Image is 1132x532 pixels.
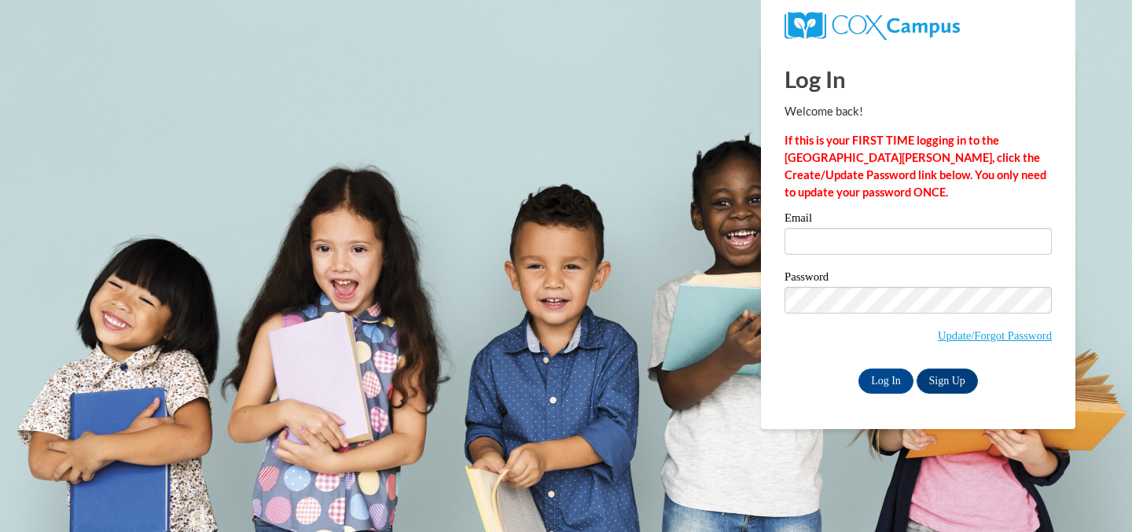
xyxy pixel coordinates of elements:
input: Log In [858,369,913,394]
a: Sign Up [917,369,978,394]
p: Welcome back! [785,103,1052,120]
a: COX Campus [785,18,960,31]
h1: Log In [785,63,1052,95]
a: Update/Forgot Password [938,329,1052,342]
label: Email [785,212,1052,228]
strong: If this is your FIRST TIME logging in to the [GEOGRAPHIC_DATA][PERSON_NAME], click the Create/Upd... [785,134,1046,199]
label: Password [785,271,1052,287]
img: COX Campus [785,12,960,40]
